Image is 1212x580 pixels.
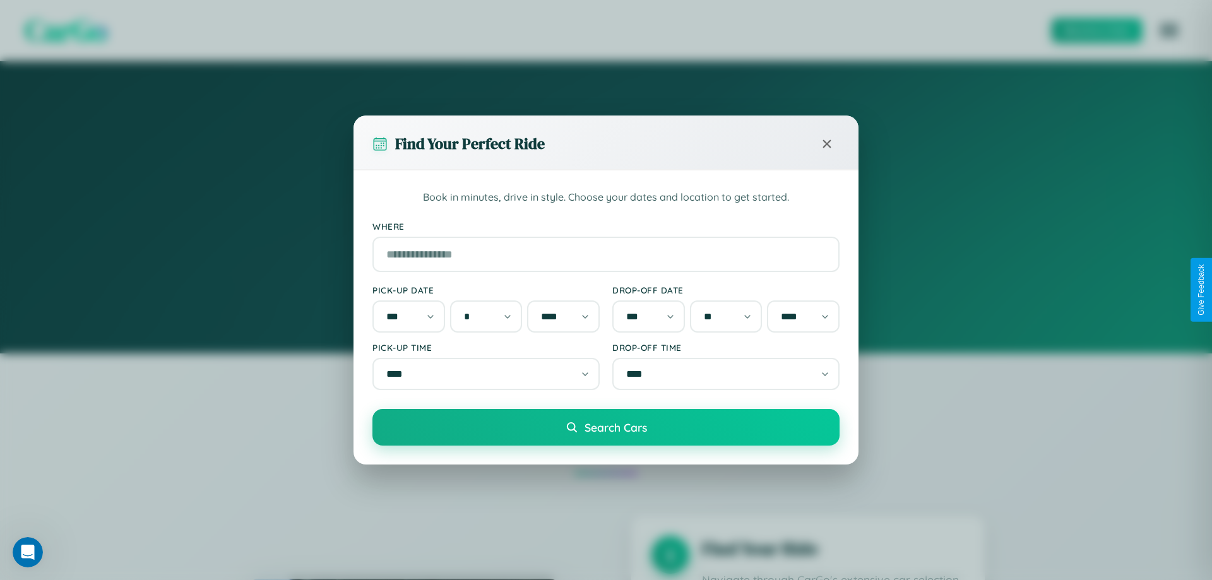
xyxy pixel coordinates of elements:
label: Pick-up Date [372,285,600,295]
label: Drop-off Time [612,342,840,353]
label: Drop-off Date [612,285,840,295]
button: Search Cars [372,409,840,446]
label: Pick-up Time [372,342,600,353]
p: Book in minutes, drive in style. Choose your dates and location to get started. [372,189,840,206]
span: Search Cars [585,420,647,434]
label: Where [372,221,840,232]
h3: Find Your Perfect Ride [395,133,545,154]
